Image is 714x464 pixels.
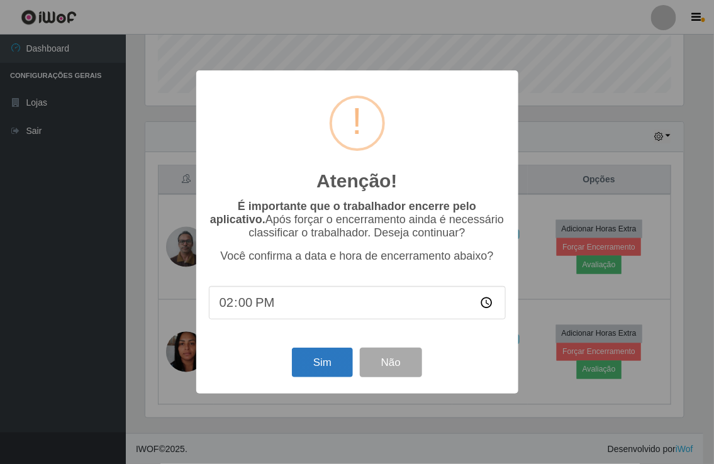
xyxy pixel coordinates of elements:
[360,348,422,377] button: Não
[209,200,506,240] p: Após forçar o encerramento ainda é necessário classificar o trabalhador. Deseja continuar?
[292,348,353,377] button: Sim
[316,170,397,192] h2: Atenção!
[209,250,506,263] p: Você confirma a data e hora de encerramento abaixo?
[210,200,476,226] b: É importante que o trabalhador encerre pelo aplicativo.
